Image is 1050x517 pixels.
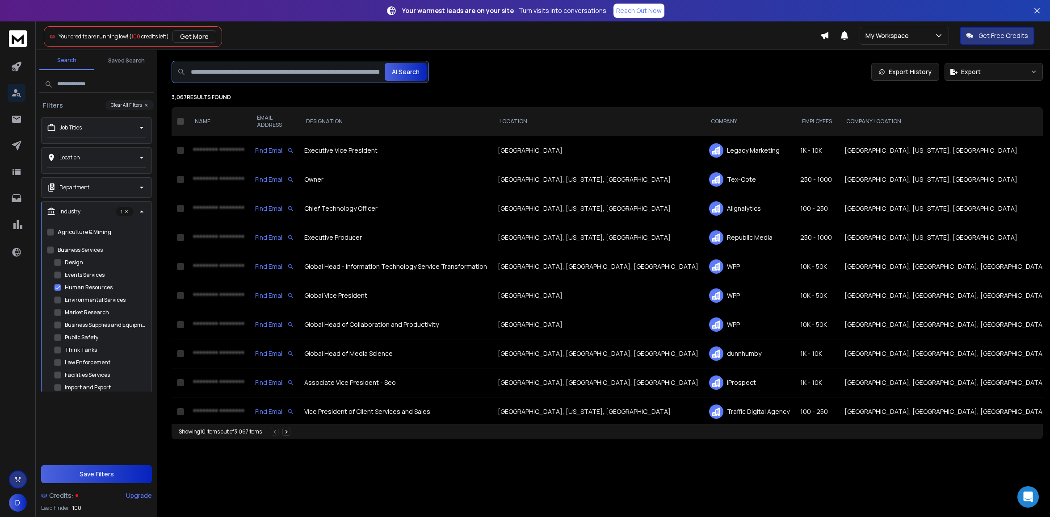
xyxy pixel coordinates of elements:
[709,404,790,419] div: Traffic Digital Agency
[492,310,704,339] td: [GEOGRAPHIC_DATA]
[188,107,250,136] th: NAME
[492,107,704,136] th: LOCATION
[299,397,492,426] td: Vice President of Client Services and Sales
[385,63,427,81] button: AI Search
[41,465,152,483] button: Save Filters
[299,252,492,281] td: Global Head - Information Technology Service Transformation
[255,262,294,271] div: Find Email
[795,339,839,368] td: 1K - 10K
[402,6,606,15] p: – Turn visits into conversations
[255,378,294,387] div: Find Email
[795,194,839,223] td: 100 - 250
[65,309,109,316] label: Market Research
[795,281,839,310] td: 10K - 50K
[255,349,294,358] div: Find Email
[960,27,1034,45] button: Get Free Credits
[131,33,140,40] span: 100
[59,208,80,215] p: Industry
[255,204,294,213] div: Find Email
[255,407,294,416] div: Find Email
[492,368,704,397] td: [GEOGRAPHIC_DATA], [GEOGRAPHIC_DATA], [GEOGRAPHIC_DATA]
[65,259,83,266] label: Design
[255,320,294,329] div: Find Email
[9,494,27,512] button: D
[255,233,294,242] div: Find Email
[65,359,110,366] label: Law Enforcement
[871,63,939,81] a: Export History
[9,30,27,47] img: logo
[59,33,128,40] span: Your credits are running low!
[299,281,492,310] td: Global Vice President
[65,346,97,354] label: Think Tanks
[492,194,704,223] td: [GEOGRAPHIC_DATA], [US_STATE], [GEOGRAPHIC_DATA]
[402,6,514,15] strong: Your warmest leads are on your site
[299,107,492,136] th: DESIGNATION
[709,346,790,361] div: dunnhumby
[299,339,492,368] td: Global Head of Media Science
[59,184,89,191] p: Department
[58,229,111,236] label: Agriculture & Mining
[49,491,74,500] span: Credits:
[65,296,126,304] label: Environmental Services
[795,107,839,136] th: EMPLOYEES
[709,201,790,216] div: Alignalytics
[709,143,790,158] div: Legacy Marketing
[255,146,294,155] div: Find Email
[795,252,839,281] td: 10K - 50K
[129,33,169,40] span: ( credits left)
[492,397,704,426] td: [GEOGRAPHIC_DATA], [US_STATE], [GEOGRAPHIC_DATA]
[492,223,704,252] td: [GEOGRAPHIC_DATA], [US_STATE], [GEOGRAPHIC_DATA]
[613,4,664,18] a: Reach Out Now
[172,94,1043,101] p: 3,067 results found
[795,368,839,397] td: 1K - 10K
[709,317,790,332] div: WPP
[709,259,790,274] div: WPP
[255,175,294,184] div: Find Email
[492,165,704,194] td: [GEOGRAPHIC_DATA], [US_STATE], [GEOGRAPHIC_DATA]
[709,375,790,390] div: iProspect
[105,100,154,110] button: Clear All Filters
[65,321,146,329] label: Business Supplies and Equipment
[795,136,839,165] td: 1K - 10K
[172,30,216,43] button: Get More
[299,223,492,252] td: Executive Producer
[709,288,790,303] div: WPP
[99,52,154,70] button: Saved Search
[1017,486,1039,508] div: Open Intercom Messenger
[795,165,839,194] td: 250 - 1000
[865,31,912,40] p: My Workspace
[116,207,134,216] p: 1
[616,6,662,15] p: Reach Out Now
[795,223,839,252] td: 250 - 1000
[709,172,790,187] div: Tex-Cote
[41,487,152,504] a: Credits:Upgrade
[492,339,704,368] td: [GEOGRAPHIC_DATA], [GEOGRAPHIC_DATA], [GEOGRAPHIC_DATA]
[299,368,492,397] td: Associate Vice President - Seo
[39,51,94,70] button: Search
[795,310,839,339] td: 10K - 50K
[979,31,1028,40] p: Get Free Credits
[39,101,67,110] h3: Filters
[492,252,704,281] td: [GEOGRAPHIC_DATA], [GEOGRAPHIC_DATA], [GEOGRAPHIC_DATA]
[65,334,98,341] label: Public Safety
[492,136,704,165] td: [GEOGRAPHIC_DATA]
[704,107,795,136] th: COMPANY
[65,271,105,279] label: Events Services
[65,371,110,379] label: Facilities Services
[59,124,82,131] p: Job Titles
[126,491,152,500] div: Upgrade
[299,165,492,194] td: Owner
[58,246,103,254] label: Business Services
[795,397,839,426] td: 100 - 250
[255,291,294,300] div: Find Email
[709,230,790,245] div: Republic Media
[492,281,704,310] td: [GEOGRAPHIC_DATA]
[299,194,492,223] td: Chief Technology Officer
[59,154,80,161] p: Location
[961,67,981,76] span: Export
[299,136,492,165] td: Executive Vice President
[179,428,262,435] div: Showing 10 items out of 3,067 items
[65,384,111,391] label: Import and Export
